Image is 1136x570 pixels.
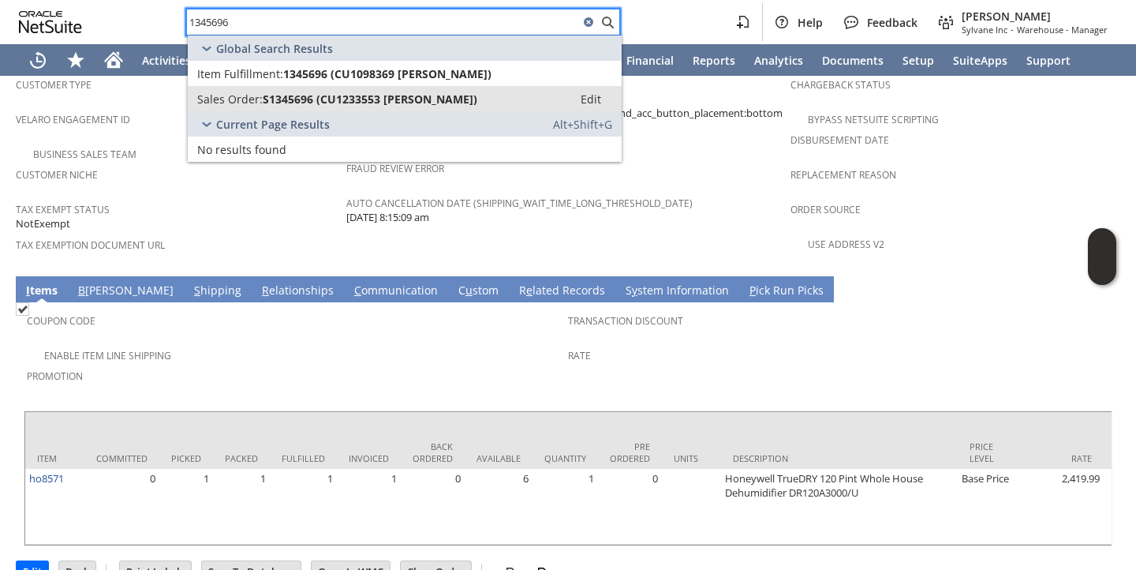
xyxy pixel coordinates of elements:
[465,469,532,545] td: 6
[790,168,896,182] a: Replacement reason
[16,78,92,92] a: Customer Type
[28,51,47,69] svg: Recent Records
[1092,279,1111,298] a: Unrolled view on
[790,133,889,147] a: Disbursement Date
[813,44,893,76] a: Documents
[16,168,98,182] a: Customer Niche
[822,53,884,68] span: Documents
[902,53,934,68] span: Setup
[216,41,333,56] span: Global Search Results
[553,117,612,132] span: Alt+Shift+G
[454,283,503,300] a: Custom
[808,238,884,251] a: Use Address V2
[958,469,1017,545] td: Base Price
[693,53,735,68] span: Reports
[104,51,123,69] svg: Home
[754,53,803,68] span: Analytics
[197,66,283,81] span: Item Fulfillment:
[1026,53,1071,68] span: Support
[84,469,159,545] td: 0
[29,471,64,486] a: ho8571
[26,283,30,298] span: I
[66,51,85,69] svg: Shortcuts
[622,283,733,300] a: System Information
[283,66,491,81] span: 1345696 (CU1098369 [PERSON_NAME])
[188,61,622,86] a: Item Fulfillment:1345696 (CU1098369 [PERSON_NAME])Edit:
[188,86,622,111] a: Sales Order:S1345696 (CU1233553 [PERSON_NAME])Edit:
[413,441,453,464] div: Back Ordered
[745,283,828,300] a: Pick Run Picks
[568,349,591,362] a: Rate
[401,469,465,545] td: 0
[944,44,1017,76] a: SuiteApps
[16,203,110,216] a: Tax Exempt Status
[683,44,745,76] a: Reports
[568,314,683,328] a: Transaction Discount
[27,314,95,328] a: Coupon Code
[745,44,813,76] a: Analytics
[27,369,83,383] a: Promotion
[867,15,917,30] span: Feedback
[337,469,401,545] td: 1
[749,283,756,298] span: P
[33,148,136,161] a: Business Sales Team
[22,283,62,300] a: Items
[790,78,891,92] a: Chargeback Status
[893,44,944,76] a: Setup
[197,92,263,107] span: Sales Order:
[1088,228,1116,285] iframe: Click here to launch Oracle Guided Learning Help Panel
[142,53,191,68] span: Activities
[721,469,958,545] td: Honeywell TrueDRY 120 Pint Whole House Dehumidifier DR120A3000/U
[610,441,650,464] div: Pre Ordered
[1088,257,1116,286] span: Oracle Guided Learning Widget. To move around, please hold and drag
[617,44,683,76] a: Financial
[632,283,637,298] span: y
[544,452,586,464] div: Quantity
[476,452,521,464] div: Available
[1029,452,1092,464] div: Rate
[515,283,609,300] a: Related Records
[19,11,82,33] svg: logo
[563,89,618,108] a: Edit:
[346,197,693,210] a: Auto Cancellation Date (shipping_wait_time_long_threshold_date)
[626,53,674,68] span: Financial
[346,210,429,225] span: [DATE] 8:15:09 am
[74,283,177,300] a: B[PERSON_NAME]
[349,452,389,464] div: Invoiced
[96,452,148,464] div: Committed
[674,452,709,464] div: Units
[346,162,444,175] a: Fraud Review Error
[263,92,477,107] span: S1345696 (CU1233553 [PERSON_NAME])
[962,9,1108,24] span: [PERSON_NAME]
[16,302,29,316] img: Checked
[16,113,130,126] a: Velaro Engagement ID
[808,113,939,126] a: Bypass NetSuite Scripting
[1017,24,1108,36] span: Warehouse - Manager
[194,283,200,298] span: S
[1017,44,1080,76] a: Support
[19,44,57,76] a: Recent Records
[970,441,1005,464] div: Price Level
[159,469,213,545] td: 1
[95,44,133,76] a: Home
[350,283,442,300] a: Communication
[133,44,200,76] a: Activities
[798,15,823,30] span: Help
[598,469,662,545] td: 0
[526,283,532,298] span: e
[354,283,361,298] span: C
[78,283,85,298] span: B
[197,142,286,157] span: No results found
[1017,469,1104,545] td: 2,419.99
[16,238,165,252] a: Tax Exemption Document URL
[225,452,258,464] div: Packed
[171,452,201,464] div: Picked
[213,469,270,545] td: 1
[57,44,95,76] div: Shortcuts
[790,203,861,216] a: Order Source
[187,13,579,32] input: Search
[262,283,269,298] span: R
[598,13,617,32] svg: Search
[270,469,337,545] td: 1
[188,137,622,162] a: No results found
